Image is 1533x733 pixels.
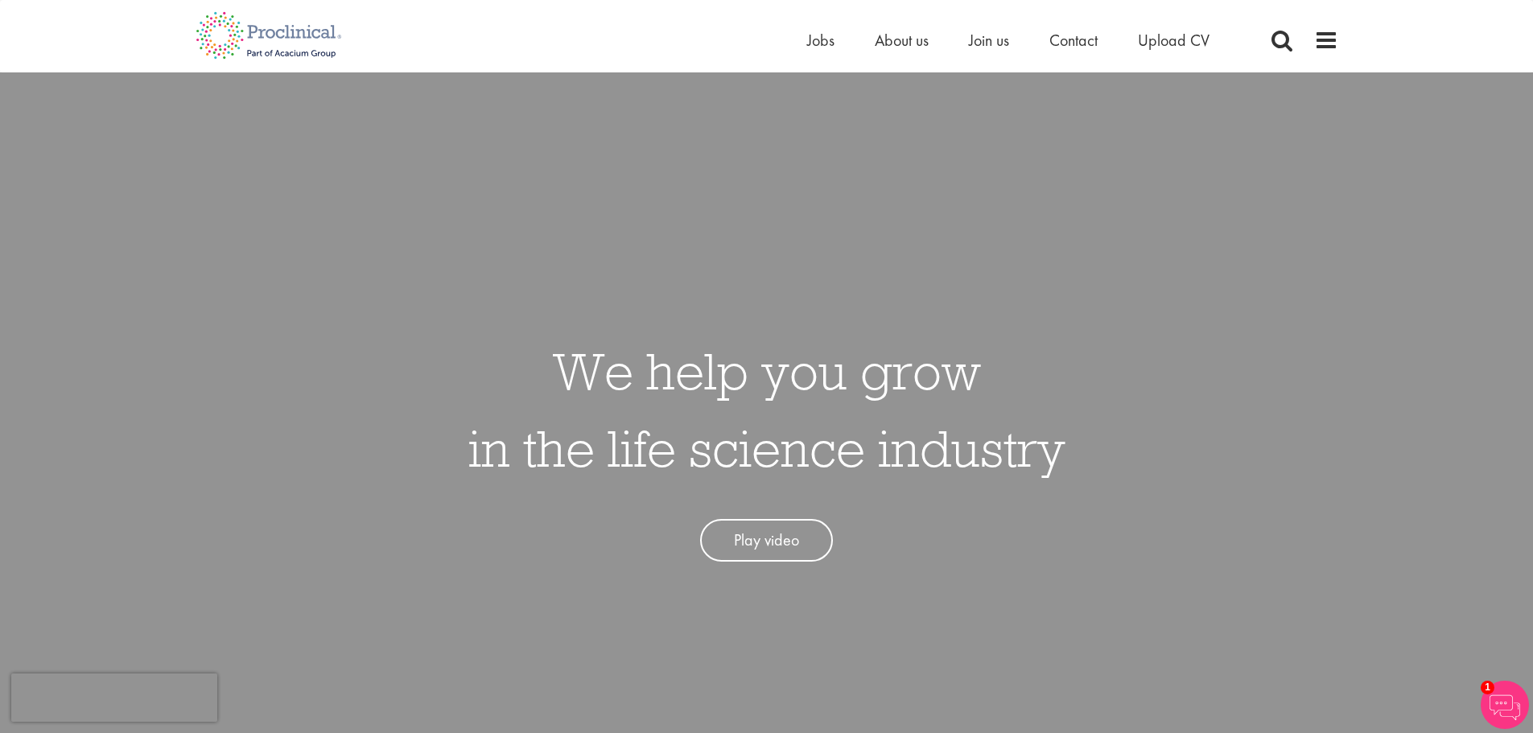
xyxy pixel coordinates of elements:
a: About us [875,30,929,51]
a: Jobs [807,30,834,51]
img: Chatbot [1481,681,1529,729]
a: Play video [700,519,833,562]
a: Join us [969,30,1009,51]
a: Upload CV [1138,30,1210,51]
h1: We help you grow in the life science industry [468,332,1065,487]
a: Contact [1049,30,1098,51]
span: 1 [1481,681,1494,694]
